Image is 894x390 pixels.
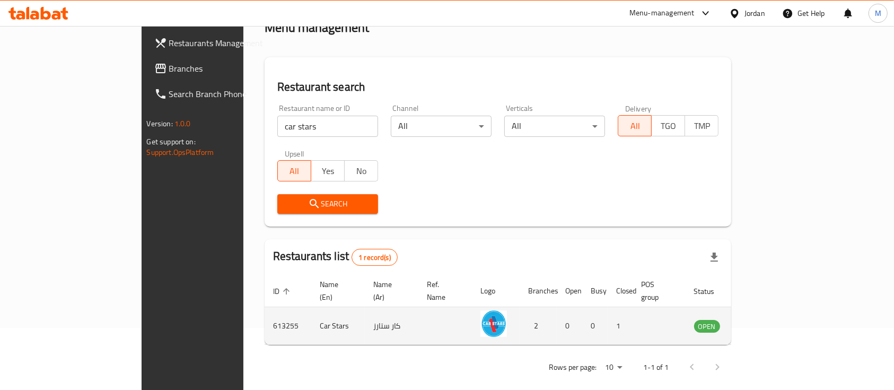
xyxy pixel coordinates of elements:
[629,7,695,20] div: Menu-management
[273,248,398,266] h2: Restaurants list
[520,275,557,307] th: Branches
[146,81,291,107] a: Search Branch Phone
[582,275,608,307] th: Busy
[169,37,283,49] span: Restaurants Management
[352,249,398,266] div: Total records count
[277,160,311,181] button: All
[582,307,608,345] td: 0
[643,361,669,374] p: 1-1 of 1
[277,194,378,214] button: Search
[656,118,681,134] span: TGO
[625,105,652,112] label: Delivery
[689,118,714,134] span: TMP
[365,307,418,345] td: كار ستارز
[480,310,507,337] img: Car Stars
[694,285,729,298] span: Status
[315,163,340,179] span: Yes
[557,307,582,345] td: 0
[265,19,369,36] h2: Menu management
[618,115,652,136] button: All
[277,116,378,137] input: Search for restaurant name or ID..
[744,7,765,19] div: Jordan
[520,307,557,345] td: 2
[373,278,406,304] span: Name (Ar)
[685,115,718,136] button: TMP
[320,278,352,304] span: Name (En)
[282,163,307,179] span: All
[472,275,520,307] th: Logo
[694,320,720,333] span: OPEN
[427,278,459,304] span: Ref. Name
[169,62,283,75] span: Branches
[557,275,582,307] th: Open
[391,116,492,137] div: All
[549,361,597,374] p: Rows per page:
[147,135,196,149] span: Get support on:
[146,56,291,81] a: Branches
[311,160,345,181] button: Yes
[623,118,647,134] span: All
[169,88,283,100] span: Search Branch Phone
[702,245,727,270] div: Export file
[285,150,304,157] label: Upsell
[608,275,633,307] th: Closed
[174,117,191,131] span: 1.0.0
[311,307,365,345] td: Car Stars
[265,275,778,345] table: enhanced table
[608,307,633,345] td: 1
[146,30,291,56] a: Restaurants Management
[277,79,719,95] h2: Restaurant search
[147,145,214,159] a: Support.OpsPlatform
[147,117,173,131] span: Version:
[352,253,397,263] span: 1 record(s)
[286,197,370,211] span: Search
[875,7,881,19] span: M
[642,278,673,304] span: POS group
[651,115,685,136] button: TGO
[601,360,626,376] div: Rows per page:
[349,163,374,179] span: No
[504,116,605,137] div: All
[273,285,293,298] span: ID
[344,160,378,181] button: No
